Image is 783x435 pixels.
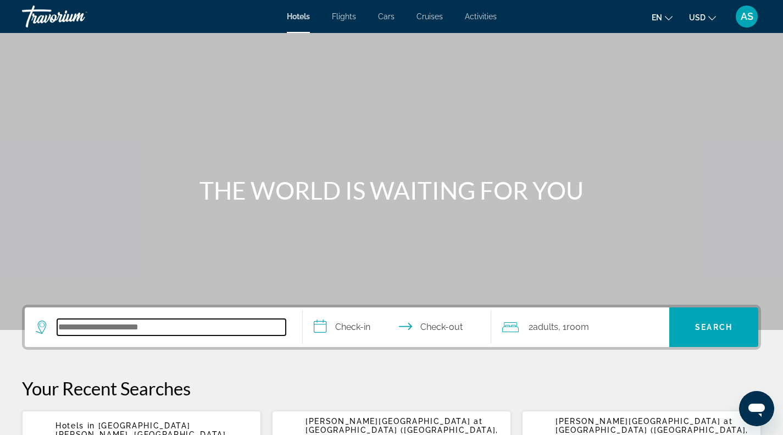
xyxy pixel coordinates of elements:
[652,9,673,25] button: Change language
[529,320,558,335] span: 2
[465,12,497,21] a: Activities
[558,320,589,335] span: , 1
[652,13,662,22] span: en
[689,9,716,25] button: Change currency
[22,2,132,31] a: Travorium
[186,176,598,205] h1: THE WORLD IS WAITING FOR YOU
[303,307,492,347] button: Select check in and out date
[741,11,753,22] span: AS
[533,322,558,332] span: Adults
[739,391,774,426] iframe: Button to launch messaging window
[287,12,310,21] a: Hotels
[491,307,669,347] button: Travelers: 2 adults, 0 children
[25,307,758,347] div: Search widget
[57,319,286,335] input: Search hotel destination
[669,307,758,347] button: Search
[378,12,395,21] a: Cars
[689,13,706,22] span: USD
[417,12,443,21] a: Cruises
[567,322,589,332] span: Room
[695,323,732,332] span: Search
[55,421,95,430] span: Hotels in
[332,12,356,21] a: Flights
[732,5,761,28] button: User Menu
[22,377,761,399] p: Your Recent Searches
